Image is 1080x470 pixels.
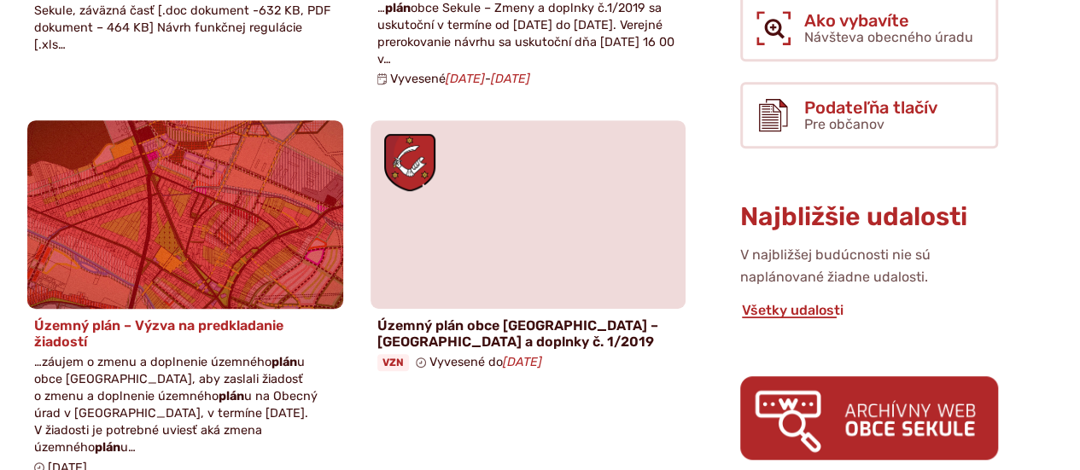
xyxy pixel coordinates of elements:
[804,29,973,45] span: Návšteva obecného úradu
[740,82,998,148] a: Podateľňa tlačív Pre občanov
[503,355,542,369] em: [DATE]
[446,72,485,86] em: [DATE]
[95,440,120,455] strong: plán
[377,1,674,67] span: … obce Sekule – Zmeny a doplnky č.1/2019 sa uskutoční v termíne od [DATE] do [DATE]. Verejné prer...
[429,355,542,369] span: Vyvesené do
[491,72,530,86] em: [DATE]
[219,389,244,403] strong: plán
[804,98,937,117] span: Podateľňa tlačív
[385,1,411,15] strong: plán
[740,244,998,289] p: V najbližšej budúcnosti nie sú naplánované žiadne udalosti.
[377,317,680,350] h4: Územný plán obce [GEOGRAPHIC_DATA] – [GEOGRAPHIC_DATA] a doplnky č. 1/2019
[740,376,998,459] img: archiv.png
[804,116,884,132] span: Pre občanov
[34,317,336,350] h4: Územný plán – Výzva na predkladanie žiadostí
[371,120,686,378] a: Územný plán obce [GEOGRAPHIC_DATA] – [GEOGRAPHIC_DATA] a doplnky č. 1/2019 VZN Vyvesené do[DATE]
[271,355,297,369] strong: plán
[740,203,998,231] h3: Najbližšie udalosti
[740,302,845,318] a: Všetky udalosti
[377,354,409,371] span: VZN
[390,72,530,86] span: Vyvesené -
[34,355,318,455] span: …záujem o zmenu a doplnenie územného u obce [GEOGRAPHIC_DATA], aby zaslali žiadosť o zmenu a dopl...
[804,11,973,30] span: Ako vybavíte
